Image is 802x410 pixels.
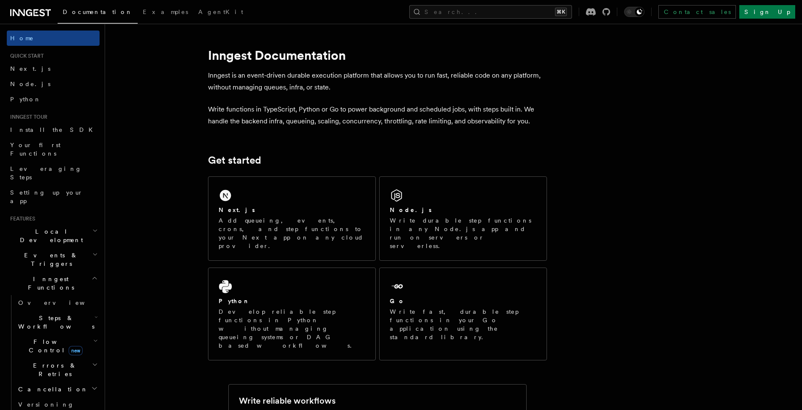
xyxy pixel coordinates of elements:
h1: Inngest Documentation [208,47,547,63]
a: Contact sales [658,5,736,19]
span: Setting up your app [10,189,83,204]
span: new [69,346,83,355]
span: AgentKit [198,8,243,15]
span: Versioning [18,401,74,408]
span: Python [10,96,41,103]
a: Python [7,92,100,107]
button: Errors & Retries [15,358,100,382]
a: Next.js [7,61,100,76]
p: Write durable step functions in any Node.js app and run on servers or serverless. [390,216,536,250]
span: Next.js [10,65,50,72]
span: Inngest Functions [7,275,92,292]
p: Develop reliable step functions in Python without managing queueing systems or DAG based workflows. [219,307,365,350]
span: Cancellation [15,385,88,393]
span: Steps & Workflows [15,314,94,331]
span: Your first Functions [10,142,61,157]
span: Features [7,215,35,222]
a: Examples [138,3,193,23]
span: Examples [143,8,188,15]
span: Events & Triggers [7,251,92,268]
button: Events & Triggers [7,248,100,271]
p: Write fast, durable step functions in your Go application using the standard library. [390,307,536,341]
a: Overview [15,295,100,310]
kbd: ⌘K [555,8,567,16]
a: Setting up your app [7,185,100,209]
a: Leveraging Steps [7,161,100,185]
span: Home [10,34,34,42]
button: Steps & Workflows [15,310,100,334]
a: Home [7,31,100,46]
a: Sign Up [739,5,795,19]
a: Install the SDK [7,122,100,137]
span: Quick start [7,53,44,59]
h2: Python [219,297,250,305]
span: Local Development [7,227,92,244]
span: Flow Control [15,337,93,354]
a: Get started [208,154,261,166]
h2: Node.js [390,206,432,214]
h2: Write reliable workflows [239,395,336,407]
p: Inngest is an event-driven durable execution platform that allows you to run fast, reliable code ... [208,70,547,93]
span: Install the SDK [10,126,98,133]
p: Write functions in TypeScript, Python or Go to power background and scheduled jobs, with steps bu... [208,103,547,127]
a: Node.jsWrite durable step functions in any Node.js app and run on servers or serverless. [379,176,547,261]
button: Cancellation [15,382,100,397]
button: Search...⌘K [409,5,572,19]
h2: Next.js [219,206,255,214]
span: Inngest tour [7,114,47,120]
a: AgentKit [193,3,248,23]
a: Your first Functions [7,137,100,161]
span: Documentation [63,8,133,15]
a: Node.js [7,76,100,92]
a: PythonDevelop reliable step functions in Python without managing queueing systems or DAG based wo... [208,268,376,360]
a: Documentation [58,3,138,24]
span: Overview [18,299,105,306]
button: Flow Controlnew [15,334,100,358]
span: Leveraging Steps [10,165,82,181]
p: Add queueing, events, crons, and step functions to your Next app on any cloud provider. [219,216,365,250]
h2: Go [390,297,405,305]
a: GoWrite fast, durable step functions in your Go application using the standard library. [379,268,547,360]
a: Next.jsAdd queueing, events, crons, and step functions to your Next app on any cloud provider. [208,176,376,261]
button: Local Development [7,224,100,248]
button: Inngest Functions [7,271,100,295]
span: Node.js [10,81,50,87]
span: Errors & Retries [15,361,92,378]
button: Toggle dark mode [624,7,644,17]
